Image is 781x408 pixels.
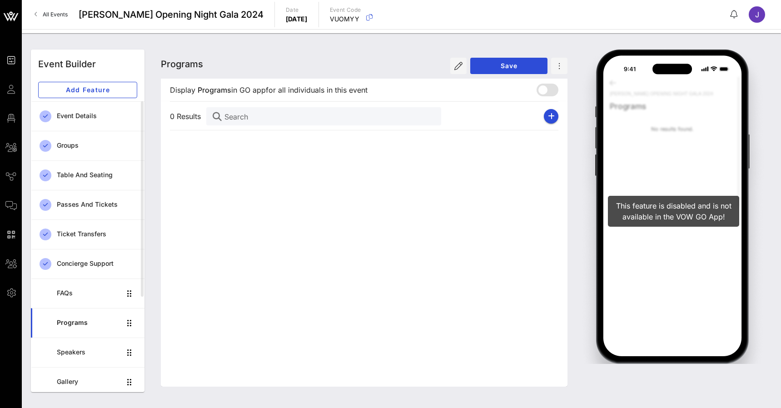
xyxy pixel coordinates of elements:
[43,11,68,18] span: All Events
[38,57,96,71] div: Event Builder
[755,10,759,19] span: J
[57,142,137,149] div: Groups
[57,319,121,327] div: Programs
[161,59,203,70] span: Programs
[57,378,121,386] div: Gallery
[478,62,540,70] span: Save
[31,279,144,308] a: FAQs
[57,230,137,238] div: Ticket Transfers
[46,86,129,94] span: Add Feature
[170,85,368,95] span: Display in GO app
[198,85,231,95] span: Programs
[31,219,144,249] a: Ticket Transfers
[38,82,137,98] button: Add Feature
[57,348,121,356] div: Speakers
[57,260,137,268] div: Concierge Support
[57,201,137,209] div: Passes and Tickets
[31,190,144,219] a: Passes and Tickets
[330,5,361,15] p: Event Code
[31,338,144,367] a: Speakers
[470,58,547,74] button: Save
[31,367,144,397] a: Gallery
[31,101,144,131] a: Event Details
[749,6,765,23] div: J
[31,308,144,338] a: Programs
[266,85,368,95] span: for all individuals in this event
[79,8,264,21] span: [PERSON_NAME] Opening Night Gala 2024
[57,112,137,120] div: Event Details
[29,7,73,22] a: All Events
[31,249,144,279] a: Concierge Support
[31,160,144,190] a: Table and Seating
[610,90,735,97] div: [PERSON_NAME] Opening Night Gala 2024
[286,5,308,15] p: Date
[610,101,735,111] div: Programs
[170,111,206,122] span: 0 Results
[610,124,735,132] p: No results found.
[57,171,137,179] div: Table and Seating
[57,289,121,297] div: FAQs
[330,15,361,24] p: VUOMYY
[286,15,308,24] p: [DATE]
[31,131,144,160] a: Groups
